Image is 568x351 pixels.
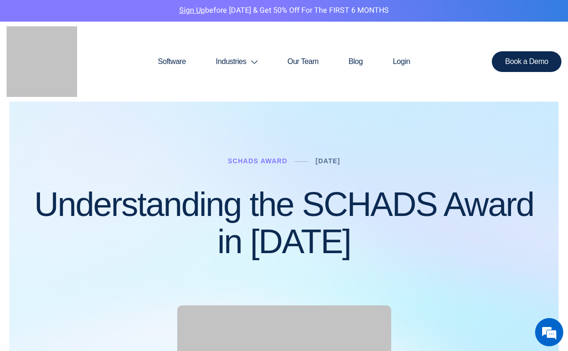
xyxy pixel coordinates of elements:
a: Industries [201,39,272,84]
a: [DATE] [316,157,340,165]
a: Sign Up [179,5,205,16]
a: Our Team [272,39,333,84]
span: Book a Demo [505,58,548,65]
a: Book a Demo [492,51,561,72]
a: Software [143,39,201,84]
h1: Understanding the SCHADS Award in [DATE] [19,186,549,260]
a: Login [378,39,425,84]
a: Blog [333,39,378,84]
p: before [DATE] & Get 50% Off for the FIRST 6 MONTHS [7,5,561,17]
a: Schads Award [228,157,287,165]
